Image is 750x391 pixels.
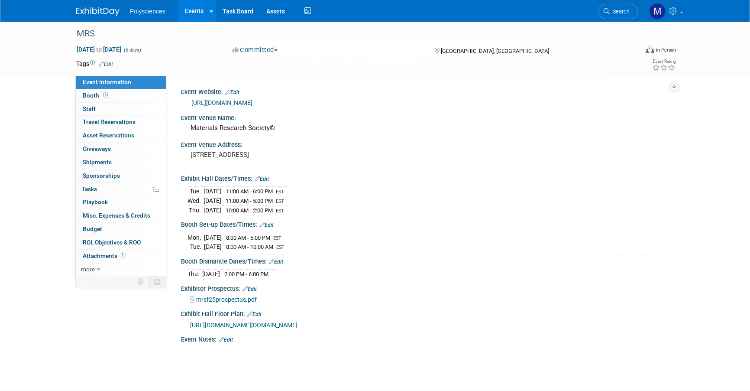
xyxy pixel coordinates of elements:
button: Committed [230,46,281,55]
a: Edit [255,176,269,182]
a: Edit [242,286,257,292]
span: (6 days) [123,47,141,53]
span: Event Information [83,78,131,85]
span: more [81,266,95,273]
td: Thu. [187,270,202,279]
td: [DATE] [202,270,220,279]
a: ROI, Objectives & ROO [76,236,166,249]
span: Misc. Expenses & Credits [83,212,150,219]
span: EST [276,244,284,250]
a: Edit [225,89,239,95]
span: Asset Reservations [83,132,134,139]
span: EST [276,208,284,214]
span: 10:00 AM - 2:00 PM [226,207,273,214]
span: Travel Reservations [83,118,136,125]
span: 11:00 AM - 5:00 PM [226,198,273,204]
td: Wed. [187,196,204,206]
div: Booth Set-up Dates/Times: [181,218,674,229]
a: Edit [269,259,283,265]
div: Event Notes: [181,333,674,344]
td: [DATE] [204,205,221,215]
div: Event Format [587,45,676,58]
pre: [STREET_ADDRESS] [191,151,377,159]
a: Staff [76,103,166,116]
a: Search [598,4,638,19]
span: ROI, Objectives & ROO [83,239,141,246]
span: Polysciences [130,8,165,15]
a: Budget [76,223,166,236]
td: Mon. [187,233,204,242]
a: Giveaways [76,143,166,156]
a: [URL][DOMAIN_NAME] [191,99,252,106]
img: Format-Inperson.png [646,46,654,53]
a: Edit [259,222,274,228]
td: [DATE] [204,233,222,242]
span: Attachments [83,252,126,259]
div: Event Venue Name: [181,111,674,122]
span: Sponsorships [83,172,120,179]
a: Misc. Expenses & Credits [76,209,166,222]
span: 1 [120,252,126,259]
a: Edit [247,311,262,317]
td: [DATE] [204,196,221,206]
span: Search [610,8,630,15]
span: [GEOGRAPHIC_DATA], [GEOGRAPHIC_DATA] [441,48,549,54]
a: Attachments1 [76,250,166,263]
a: Edit [99,61,113,67]
td: Tue. [187,242,204,251]
div: In-Person [656,47,676,53]
div: Event Website: [181,85,674,97]
span: EST [273,235,281,241]
a: Sponsorships [76,169,166,182]
td: Tue. [187,187,204,196]
span: 11:00 AM - 6:00 PM [226,188,273,195]
span: Staff [83,105,96,112]
div: Booth Dismantle Dates/Times: [181,255,674,266]
div: MRS [74,26,625,42]
div: Exhibitor Prospectus: [181,282,674,293]
span: Budget [83,225,102,232]
a: Booth [76,89,166,102]
span: [DATE] [DATE] [76,46,122,53]
a: Tasks [76,183,166,196]
span: to [95,46,103,53]
span: Booth not reserved yet [101,92,110,98]
span: 2:00 PM - 6:00 PM [224,271,268,277]
td: Thu. [187,205,204,215]
td: Toggle Event Tabs [149,276,166,287]
td: [DATE] [204,187,221,196]
a: Edit [219,337,233,343]
a: Travel Reservations [76,116,166,129]
span: 8:00 AM - 5:00 PM [226,235,270,241]
span: Tasks [82,186,97,192]
a: Shipments [76,156,166,169]
img: Marketing Polysciences [649,3,666,20]
div: Event Venue Address: [181,138,674,149]
img: ExhibitDay [76,7,120,16]
span: mrsf25prospectus.pdf [196,296,257,303]
a: Playbook [76,196,166,209]
span: 8:00 AM - 10:00 AM [226,244,273,250]
span: Shipments [83,159,112,166]
a: more [76,263,166,276]
div: Event Rating [652,59,676,64]
span: EST [276,189,284,195]
a: [URL][DOMAIN_NAME][DOMAIN_NAME] [190,322,297,329]
div: Exhibit Hall Dates/Times: [181,172,674,183]
a: Asset Reservations [76,129,166,142]
div: Materials Research Society® [187,121,667,135]
td: Tags [76,59,113,68]
span: Booth [83,92,110,99]
a: Event Information [76,76,166,89]
span: EST [276,199,284,204]
td: [DATE] [204,242,222,251]
a: mrsf25prospectus.pdf [190,296,257,303]
span: Playbook [83,199,108,205]
div: Exhibit Hall Floor Plan: [181,307,674,319]
td: Personalize Event Tab Strip [133,276,149,287]
span: Giveaways [83,145,111,152]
